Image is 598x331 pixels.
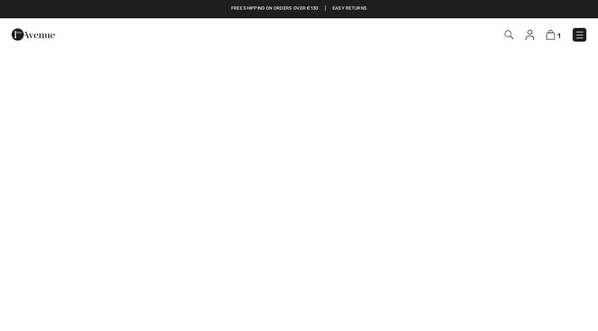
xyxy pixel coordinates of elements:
[557,32,560,40] span: 1
[575,30,585,40] img: Menu
[505,30,513,39] img: Search
[526,30,534,40] img: My Info
[12,24,55,45] img: 1ère Avenue
[325,5,326,12] span: |
[231,5,319,12] a: Free shipping on orders over €130
[332,5,367,12] a: Easy Returns
[12,29,55,39] a: 1ère Avenue
[546,30,555,40] img: Shopping Bag
[546,28,560,41] a: 1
